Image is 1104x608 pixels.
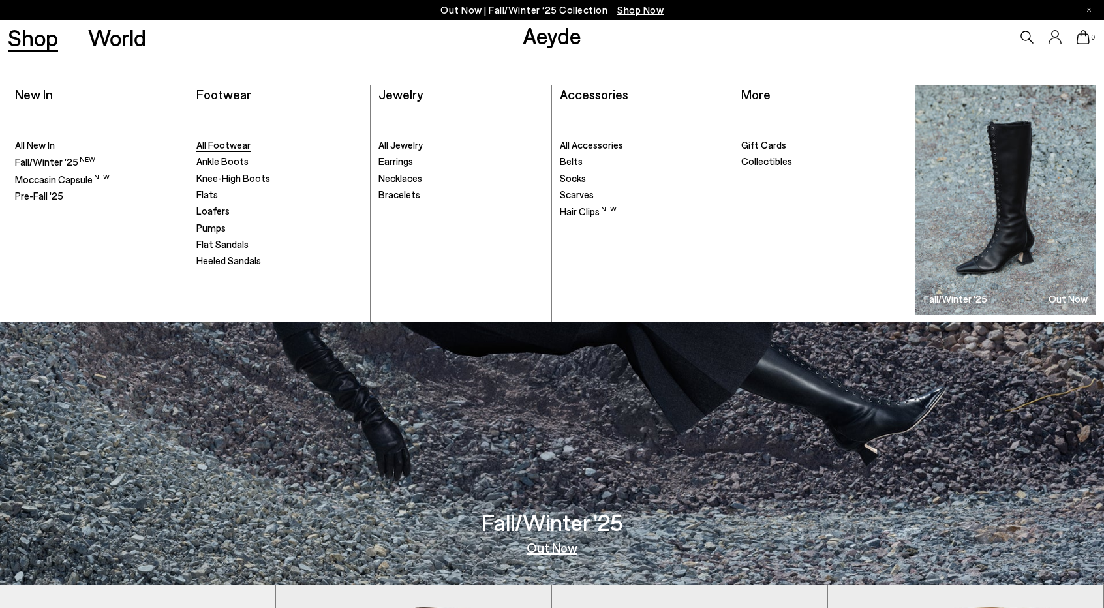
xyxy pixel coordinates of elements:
a: More [741,86,771,102]
a: 0 [1077,30,1090,44]
a: Moccasin Capsule [15,173,181,187]
a: Earrings [378,155,544,168]
a: Shop [8,26,58,49]
span: Heeled Sandals [196,254,261,266]
a: World [88,26,146,49]
span: Flat Sandals [196,238,249,250]
a: Accessories [560,86,628,102]
span: All Jewelry [378,139,423,151]
span: Pumps [196,222,226,234]
h3: Fall/Winter '25 [924,294,987,304]
span: Moccasin Capsule [15,174,110,185]
a: All Jewelry [378,139,544,152]
a: Belts [560,155,726,168]
a: Ankle Boots [196,155,362,168]
span: Necklaces [378,172,422,184]
span: Flats [196,189,218,200]
img: Group_1295_900x.jpg [915,85,1096,315]
a: New In [15,86,53,102]
a: Pumps [196,222,362,235]
span: All Accessories [560,139,623,151]
a: Footwear [196,86,251,102]
a: Flats [196,189,362,202]
span: Bracelets [378,189,420,200]
span: Gift Cards [741,139,786,151]
a: Hair Clips [560,205,726,219]
span: All New In [15,139,55,151]
span: 0 [1090,34,1096,41]
span: Collectibles [741,155,792,167]
a: Bracelets [378,189,544,202]
a: Loafers [196,205,362,218]
span: Belts [560,155,583,167]
span: Navigate to /collections/new-in [617,4,664,16]
a: Pre-Fall '25 [15,190,181,203]
span: Ankle Boots [196,155,249,167]
h3: Fall/Winter '25 [482,511,623,534]
a: Fall/Winter '25 Out Now [915,85,1096,315]
span: All Footwear [196,139,251,151]
span: Hair Clips [560,205,617,217]
span: Loafers [196,205,230,217]
a: Heeled Sandals [196,254,362,267]
a: All Footwear [196,139,362,152]
a: Gift Cards [741,139,908,152]
h3: Out Now [1049,294,1088,304]
a: Necklaces [378,172,544,185]
span: Knee-High Boots [196,172,270,184]
p: Out Now | Fall/Winter ‘25 Collection [440,2,664,18]
span: Scarves [560,189,594,200]
span: Earrings [378,155,413,167]
span: Socks [560,172,586,184]
a: Fall/Winter '25 [15,155,181,169]
a: Collectibles [741,155,908,168]
a: Socks [560,172,726,185]
a: Flat Sandals [196,238,362,251]
a: Knee-High Boots [196,172,362,185]
a: Scarves [560,189,726,202]
a: All New In [15,139,181,152]
a: Jewelry [378,86,423,102]
span: Pre-Fall '25 [15,190,63,202]
span: Fall/Winter '25 [15,156,95,168]
a: Aeyde [523,22,581,49]
a: Out Now [527,541,577,554]
a: All Accessories [560,139,726,152]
